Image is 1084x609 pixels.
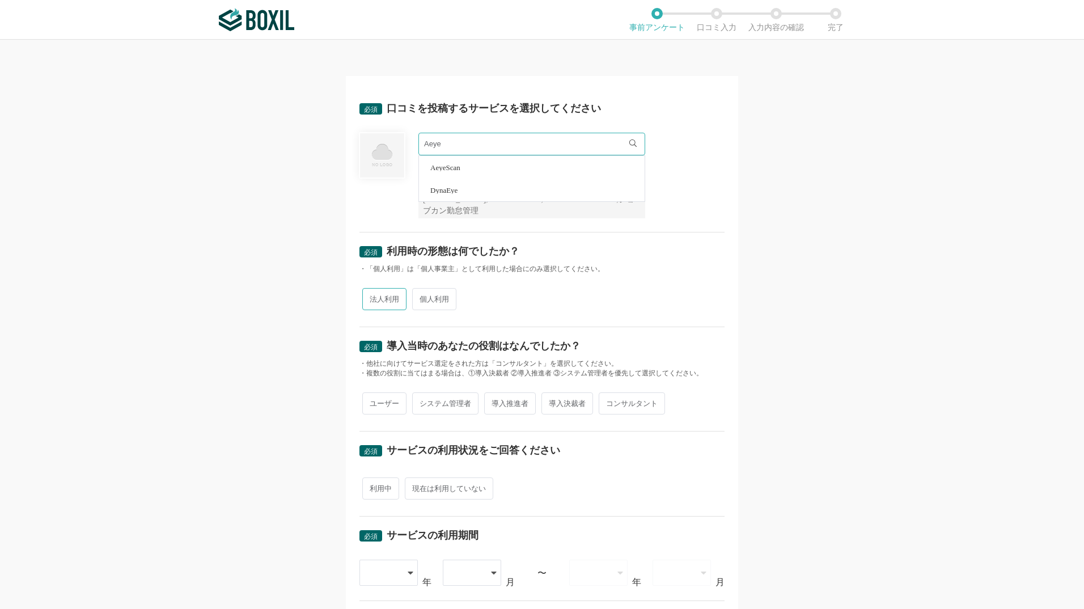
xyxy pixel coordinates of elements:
[412,392,479,415] span: システム管理者
[387,445,560,455] div: サービスの利用状況をご回答ください
[387,341,581,351] div: 導入当時のあなたの役割はなんでしたか？
[364,343,378,351] span: 必須
[506,578,515,587] div: 月
[412,288,456,310] span: 個人利用
[484,392,536,415] span: 導入推進者
[359,369,725,378] div: ・複数の役割に当てはまる場合は、①導入決裁者 ②導入推進者 ③システム管理者を優先して選択してください。
[806,8,865,32] li: 完了
[219,9,294,31] img: ボクシルSaaS_ロゴ
[364,248,378,256] span: 必須
[405,477,493,500] span: 現在は利用していない
[632,578,641,587] div: 年
[687,8,746,32] li: 口コミ入力
[537,569,547,578] div: 〜
[362,288,406,310] span: 法人利用
[422,578,431,587] div: 年
[387,530,479,540] div: サービスの利用期間
[715,578,725,587] div: 月
[418,133,645,155] input: サービス名で検索
[746,8,806,32] li: 入力内容の確認
[627,8,687,32] li: 事前アンケート
[364,447,378,455] span: 必須
[541,392,593,415] span: 導入決裁者
[364,105,378,113] span: 必須
[599,392,665,415] span: コンサルタント
[430,187,458,194] span: DynaEye
[387,246,519,256] div: 利用時の形態は何でしたか？
[364,532,378,540] span: 必須
[362,477,399,500] span: 利用中
[387,103,601,113] div: 口コミを投稿するサービスを選択してください
[362,392,406,415] span: ユーザー
[359,264,725,274] div: ・「個人利用」は「個人事業主」として利用した場合にのみ選択してください。
[359,359,725,369] div: ・他社に向けてサービス選定をされた方は「コンサルタント」を選択してください。
[418,192,645,218] div: [PERSON_NAME],KING OF TIME,Salesforce Sales Cloud,ジョブカン勤怠管理
[430,164,460,171] span: AeyeScan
